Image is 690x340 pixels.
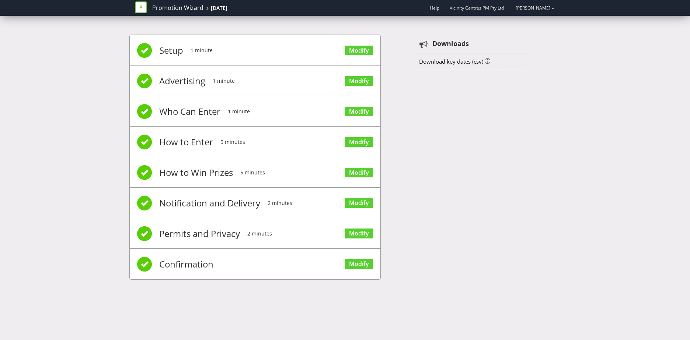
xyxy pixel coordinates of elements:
a: Modify [345,259,373,269]
a: Modify [345,137,373,147]
span: 2 minutes [268,188,292,218]
a: Help [430,5,439,11]
span: 5 minutes [220,127,245,157]
a: Modify [345,76,373,86]
span: Setup [159,36,183,65]
span: Confirmation [159,249,213,279]
span: 1 minute [191,36,213,65]
a: Download key dates (csv) [419,58,483,65]
div: [DATE] [211,4,227,12]
span: Notification and Delivery [159,188,260,218]
span: 1 minute [213,66,235,96]
a: Modify [345,46,373,56]
span: 5 minutes [240,158,265,187]
a: Promotion Wizard [152,4,203,12]
span: 2 minutes [247,219,272,248]
a: Modify [345,198,373,208]
span: Permits and Privacy [159,219,240,248]
span: How to Enter [159,127,213,157]
a: [PERSON_NAME] [508,5,550,11]
span: How to Win Prizes [159,158,233,187]
a: Modify [345,107,373,117]
a: Modify [345,168,373,178]
span: Vicinity Centres PM Pty Ltd [450,5,504,11]
tspan:  [419,40,428,48]
a: Modify [345,229,373,238]
span: Who Can Enter [159,97,220,126]
strong: Downloads [432,39,469,49]
span: Advertising [159,66,205,96]
span: 1 minute [228,97,250,126]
